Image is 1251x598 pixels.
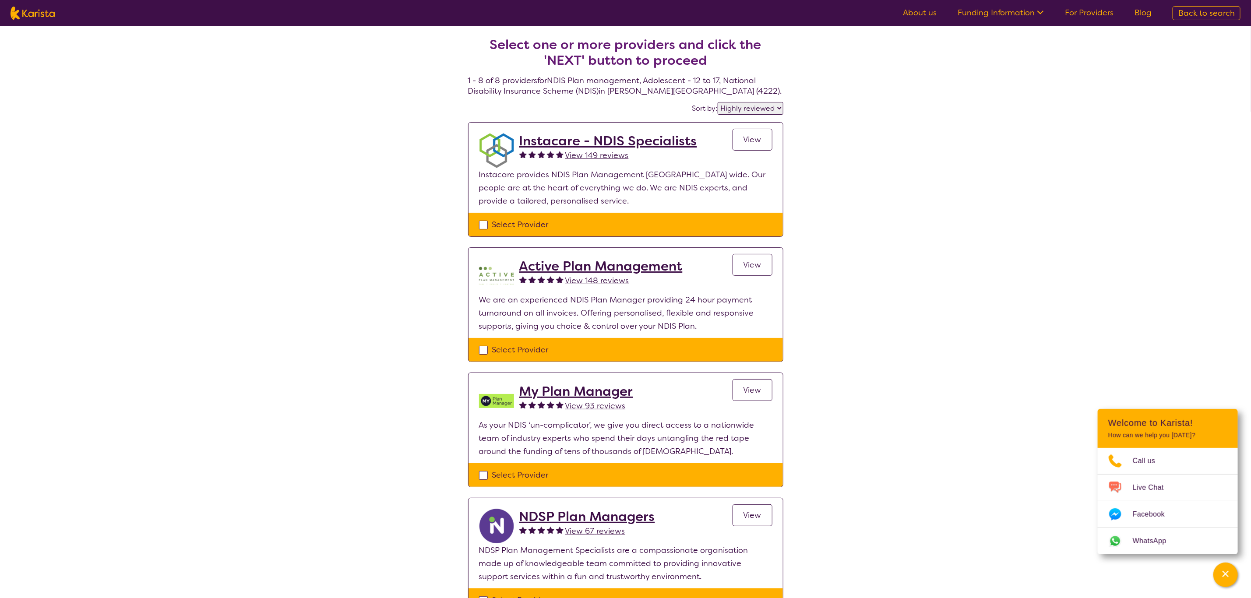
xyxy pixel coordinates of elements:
[565,401,626,411] span: View 93 reviews
[529,151,536,158] img: fullstar
[479,419,772,458] p: As your NDIS ‘un-complicator’, we give you direct access to a nationwide team of industry experts...
[519,151,527,158] img: fullstar
[519,401,527,408] img: fullstar
[733,254,772,276] a: View
[519,526,527,534] img: fullstar
[733,129,772,151] a: View
[565,275,629,286] span: View 148 reviews
[1133,481,1174,494] span: Live Chat
[565,399,626,412] a: View 93 reviews
[479,383,514,419] img: v05irhjwnjh28ktdyyfd.png
[479,133,514,168] img: obkhna0zu27zdd4ubuus.png
[1098,448,1238,554] ul: Choose channel
[519,258,683,274] a: Active Plan Management
[479,168,772,208] p: Instacare provides NDIS Plan Management [GEOGRAPHIC_DATA] wide. Our people are at the heart of ev...
[565,526,625,536] span: View 67 reviews
[529,276,536,283] img: fullstar
[733,504,772,526] a: View
[565,274,629,287] a: View 148 reviews
[1178,8,1235,18] span: Back to search
[11,7,55,20] img: Karista logo
[565,150,629,161] span: View 149 reviews
[903,7,937,18] a: About us
[733,379,772,401] a: View
[958,7,1044,18] a: Funding Information
[479,293,772,333] p: We are an experienced NDIS Plan Manager providing 24 hour payment turnaround on all invoices. Off...
[1098,528,1238,554] a: Web link opens in a new tab.
[565,149,629,162] a: View 149 reviews
[1108,418,1227,428] h2: Welcome to Karista!
[479,258,514,293] img: pypzb5qm7jexfhutod0x.png
[547,401,554,408] img: fullstar
[744,385,761,395] span: View
[519,509,655,524] a: NDSP Plan Managers
[529,401,536,408] img: fullstar
[547,526,554,534] img: fullstar
[556,276,564,283] img: fullstar
[565,524,625,538] a: View 67 reviews
[556,401,564,408] img: fullstar
[519,276,527,283] img: fullstar
[479,509,514,544] img: ryxpuxvt8mh1enfatjpo.png
[468,16,783,96] h4: 1 - 8 of 8 providers for NDIS Plan management , Adolescent - 12 to 17 , National Disability Insur...
[547,276,554,283] img: fullstar
[547,151,554,158] img: fullstar
[1173,6,1240,20] a: Back to search
[538,151,545,158] img: fullstar
[744,134,761,145] span: View
[1108,432,1227,439] p: How can we help you [DATE]?
[479,37,773,68] h2: Select one or more providers and click the 'NEXT' button to proceed
[556,526,564,534] img: fullstar
[538,401,545,408] img: fullstar
[519,383,633,399] a: My Plan Manager
[744,260,761,270] span: View
[744,510,761,521] span: View
[1133,535,1177,548] span: WhatsApp
[479,544,772,583] p: NDSP Plan Management Specialists are a compassionate organisation made up of knowledgeable team c...
[1133,454,1166,468] span: Call us
[1135,7,1152,18] a: Blog
[1213,563,1238,587] button: Channel Menu
[538,276,545,283] img: fullstar
[692,104,718,113] label: Sort by:
[519,133,697,149] a: Instacare - NDIS Specialists
[1133,508,1175,521] span: Facebook
[529,526,536,534] img: fullstar
[538,526,545,534] img: fullstar
[1065,7,1114,18] a: For Providers
[556,151,564,158] img: fullstar
[1098,409,1238,554] div: Channel Menu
